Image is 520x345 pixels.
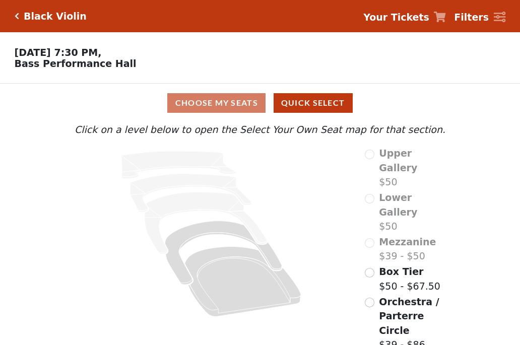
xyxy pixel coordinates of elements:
span: Box Tier [379,266,423,277]
span: Mezzanine [379,236,436,247]
span: Upper Gallery [379,148,417,173]
button: Quick Select [274,93,353,113]
path: Lower Gallery - Seats Available: 0 [131,174,252,212]
a: Click here to go back to filters [15,13,19,20]
strong: Filters [454,12,489,23]
a: Filters [454,10,505,25]
strong: Your Tickets [363,12,429,23]
p: Click on a level below to open the Select Your Own Seat map for that section. [72,122,448,137]
label: $39 - $50 [379,235,436,263]
label: $50 [379,190,448,234]
h5: Black Violin [24,11,87,22]
label: $50 [379,146,448,189]
path: Orchestra / Parterre Circle - Seats Available: 685 [185,247,301,317]
span: Orchestra / Parterre Circle [379,296,439,336]
label: $50 - $67.50 [379,264,440,293]
a: Your Tickets [363,10,446,25]
path: Upper Gallery - Seats Available: 0 [121,151,236,179]
span: Lower Gallery [379,192,417,218]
